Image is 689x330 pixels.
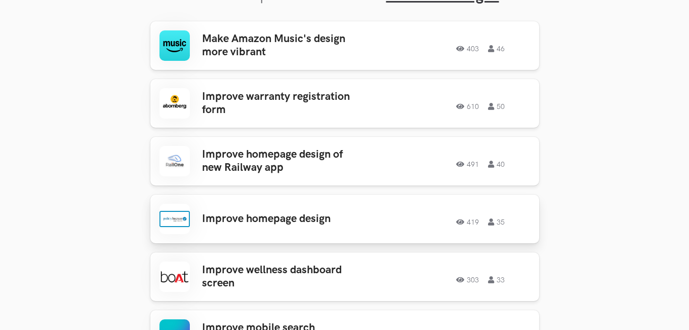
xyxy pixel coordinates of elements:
[150,137,539,186] a: Improve homepage design of new Railway app49140
[456,45,479,52] span: 403
[202,212,360,226] h3: Improve homepage design
[456,103,479,110] span: 610
[150,195,539,243] a: Improve homepage design41935
[150,21,539,70] a: Make Amazon Music's design more vibrant40346
[488,276,505,283] span: 33
[488,218,505,226] span: 35
[202,32,360,59] h3: Make Amazon Music's design more vibrant
[456,276,479,283] span: 303
[488,45,505,52] span: 46
[202,148,360,175] h3: Improve homepage design of new Railway app
[202,264,360,290] h3: Improve wellness dashboard screen
[488,161,505,168] span: 40
[456,161,479,168] span: 491
[456,218,479,226] span: 419
[488,103,505,110] span: 50
[150,79,539,128] a: Improve warranty registration form61050
[202,90,360,117] h3: Improve warranty registration form
[150,252,539,301] a: Improve wellness dashboard screen30333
